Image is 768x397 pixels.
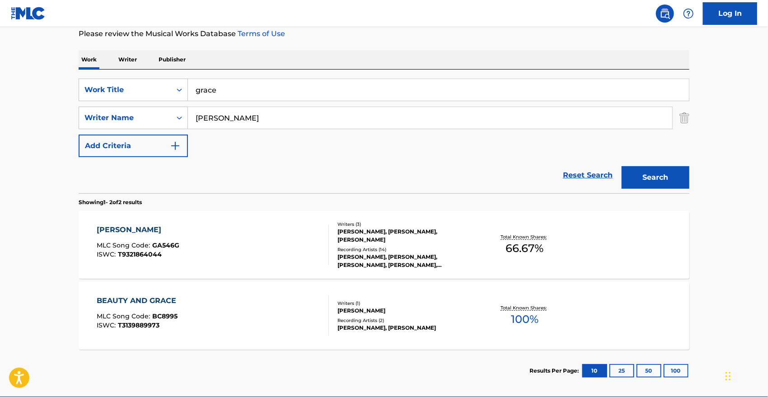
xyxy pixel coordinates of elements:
[97,241,153,249] span: MLC Song Code :
[703,2,757,25] a: Log In
[84,112,166,123] div: Writer Name
[118,321,160,329] span: T3139889973
[337,221,474,228] div: Writers ( 3 )
[79,28,689,39] p: Please review the Musical Works Database
[79,50,99,69] p: Work
[637,364,661,378] button: 50
[656,5,674,23] a: Public Search
[683,8,694,19] img: help
[622,166,689,189] button: Search
[582,364,607,378] button: 10
[79,211,689,279] a: [PERSON_NAME]MLC Song Code:GA546GISWC:T9321864044Writers (3)[PERSON_NAME], [PERSON_NAME], [PERSON...
[337,246,474,253] div: Recording Artists ( 14 )
[723,354,768,397] iframe: Chat Widget
[337,253,474,269] div: [PERSON_NAME], [PERSON_NAME], [PERSON_NAME], [PERSON_NAME], [PERSON_NAME]
[501,234,549,240] p: Total Known Shares:
[170,140,181,151] img: 9d2ae6d4665cec9f34b9.svg
[558,165,617,185] a: Reset Search
[529,367,581,375] p: Results Per Page:
[79,135,188,157] button: Add Criteria
[153,312,178,320] span: BC8995
[97,321,118,329] span: ISWC :
[116,50,140,69] p: Writer
[84,84,166,95] div: Work Title
[11,7,46,20] img: MLC Logo
[609,364,634,378] button: 25
[679,107,689,129] img: Delete Criterion
[679,5,698,23] div: Help
[79,79,689,193] form: Search Form
[664,364,688,378] button: 100
[97,224,180,235] div: [PERSON_NAME]
[156,50,188,69] p: Publisher
[726,363,731,390] div: Drag
[236,29,285,38] a: Terms of Use
[79,282,689,350] a: BEAUTY AND GRACEMLC Song Code:BC8995ISWC:T3139889973Writers (1)[PERSON_NAME]Recording Artists (2)...
[97,312,153,320] span: MLC Song Code :
[337,300,474,307] div: Writers ( 1 )
[337,307,474,315] div: [PERSON_NAME]
[118,250,162,258] span: T9321864044
[337,324,474,332] div: [PERSON_NAME], [PERSON_NAME]
[79,198,142,206] p: Showing 1 - 2 of 2 results
[153,241,180,249] span: GA546G
[506,240,544,257] span: 66.67 %
[501,304,549,311] p: Total Known Shares:
[337,317,474,324] div: Recording Artists ( 2 )
[97,295,181,306] div: BEAUTY AND GRACE
[337,228,474,244] div: [PERSON_NAME], [PERSON_NAME], [PERSON_NAME]
[97,250,118,258] span: ISWC :
[660,8,670,19] img: search
[511,311,539,327] span: 100 %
